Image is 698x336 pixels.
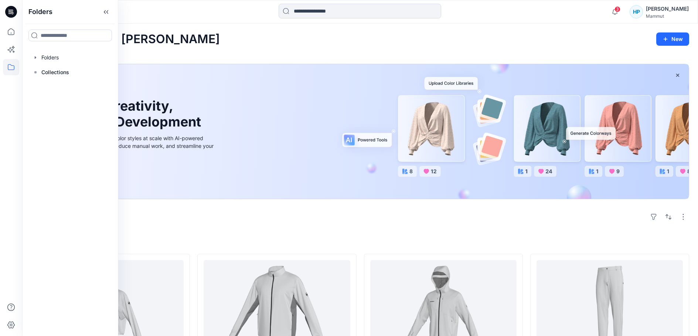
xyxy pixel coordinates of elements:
span: 3 [614,6,620,12]
h1: Unleash Creativity, Speed Up Development [49,98,204,130]
a: Discover more [49,166,215,181]
div: [PERSON_NAME] [646,4,689,13]
div: HP [630,5,643,18]
button: New [656,32,689,46]
div: Explore ideas faster and recolor styles at scale with AI-powered tools that boost creativity, red... [49,134,215,157]
p: Collections [41,68,69,77]
div: Mammut [646,13,689,19]
h4: Styles [31,238,689,246]
h2: Welcome back, [PERSON_NAME] [31,32,220,46]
